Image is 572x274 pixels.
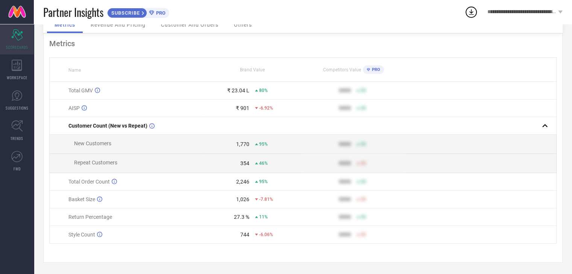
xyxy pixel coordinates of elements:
span: Others [234,22,252,28]
div: 9999 [339,232,351,238]
span: 50 [361,179,366,184]
span: Partner Insights [43,5,103,20]
div: 1,026 [236,196,249,202]
div: 1,770 [236,141,249,147]
span: New Customers [74,140,111,146]
span: 95% [259,142,268,147]
div: 2,246 [236,179,249,185]
div: 9999 [339,214,351,220]
div: 27.3 % [234,214,249,220]
span: AISP [68,105,80,111]
span: 50 [361,142,366,147]
div: Open download list [464,5,478,19]
span: -7.81% [259,197,273,202]
span: -6.92% [259,105,273,111]
span: FWD [14,166,21,172]
span: Brand Value [240,67,265,72]
div: 744 [240,232,249,238]
span: Name [68,68,81,73]
div: 354 [240,160,249,166]
span: 50 [361,161,366,166]
span: 11% [259,214,268,220]
span: Return Percentage [68,214,112,220]
span: Metrics [55,22,75,28]
div: 9999 [339,141,351,147]
span: Style Count [68,232,95,238]
span: Total Order Count [68,179,110,185]
span: SUBSCRIBE [108,10,142,16]
span: PRO [154,10,165,16]
span: 50 [361,214,366,220]
span: 50 [361,105,366,111]
span: -6.06% [259,232,273,237]
span: SUGGESTIONS [6,105,29,111]
span: 50 [361,232,366,237]
span: 50 [361,197,366,202]
div: Metrics [49,39,557,48]
span: Revenue And Pricing [91,22,146,28]
span: SCORECARDS [6,44,28,50]
span: Repeat Customers [74,160,117,166]
div: 9999 [339,179,351,185]
div: 9999 [339,160,351,166]
span: Customer Count (New vs Repeat) [68,123,147,129]
div: 9999 [339,196,351,202]
span: TRENDS [11,135,23,141]
span: 95% [259,179,268,184]
span: 46% [259,161,268,166]
span: 50 [361,88,366,93]
div: 9999 [339,105,351,111]
div: 9999 [339,87,351,93]
span: Customer And Orders [161,22,218,28]
span: Total GMV [68,87,93,93]
div: ₹ 23.04 L [227,87,249,93]
span: WORKSPACE [7,75,27,80]
span: 80% [259,88,268,93]
div: ₹ 901 [236,105,249,111]
span: Competitors Value [323,67,361,72]
span: PRO [370,67,380,72]
span: Basket Size [68,196,95,202]
a: SUBSCRIBEPRO [107,6,169,18]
